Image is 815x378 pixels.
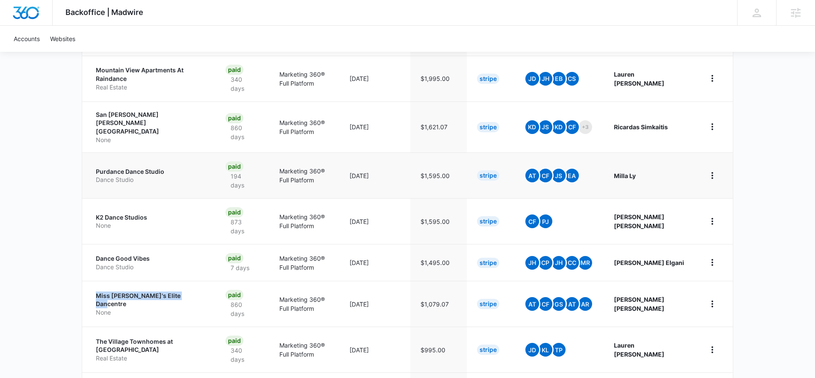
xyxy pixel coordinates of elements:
td: [DATE] [339,152,410,198]
p: 860 days [225,123,259,141]
p: Marketing 360® Full Platform [279,118,329,136]
p: Marketing 360® Full Platform [279,212,329,230]
span: CF [539,297,552,311]
span: CC [565,256,579,270]
div: Stripe [477,216,499,226]
span: JH [525,256,539,270]
p: 194 days [225,172,259,190]
div: Stripe [477,299,499,309]
div: Stripe [477,122,499,132]
div: Stripe [477,170,499,181]
span: TP [552,343,566,357]
span: JH [552,256,566,270]
div: Stripe [477,258,499,268]
div: Paid [225,207,243,217]
a: Accounts [9,26,45,52]
p: None [96,221,205,230]
button: home [705,120,719,134]
div: Paid [225,253,243,263]
div: Stripe [477,74,499,84]
button: home [705,71,719,85]
td: $1,995.00 [410,56,467,101]
a: San [PERSON_NAME] [PERSON_NAME][GEOGRAPHIC_DATA]None [96,110,205,144]
p: Real Estate [96,83,205,92]
span: EB [552,72,566,86]
a: Purdance Dance StudioDance Studio [96,167,205,184]
p: Dance Good Vibes [96,254,205,263]
strong: Milla Ly [614,172,636,179]
p: 340 days [225,346,259,364]
p: None [96,136,205,144]
span: KL [539,343,552,357]
td: $1,495.00 [410,244,467,281]
a: Miss [PERSON_NAME]'s Elite DancentreNone [96,292,205,317]
a: K2 Dance StudiosNone [96,213,205,230]
p: Dance Studio [96,176,205,184]
p: 7 days [225,263,255,272]
span: CF [565,120,579,134]
td: [DATE] [339,56,410,101]
td: $1,595.00 [410,198,467,244]
p: Marketing 360® Full Platform [279,254,329,272]
span: MR [578,256,592,270]
a: Websites [45,26,80,52]
strong: [PERSON_NAME] [PERSON_NAME] [614,296,664,312]
span: JH [539,72,552,86]
span: +3 [578,120,592,134]
td: [DATE] [339,281,410,327]
span: GS [552,297,566,311]
button: home [705,214,719,228]
div: Paid [225,65,243,75]
strong: [PERSON_NAME] Elgani [614,259,684,266]
p: Mountain View Apartments At Raindance [96,66,205,83]
p: Miss [PERSON_NAME]'s Elite Dancentre [96,292,205,308]
div: Paid [225,113,243,123]
p: Dance Studio [96,263,205,271]
span: JS [552,169,566,182]
span: KD [525,120,539,134]
p: None [96,308,205,317]
span: CF [539,169,552,182]
span: AT [565,297,579,311]
span: JD [525,343,539,357]
p: San [PERSON_NAME] [PERSON_NAME][GEOGRAPHIC_DATA] [96,110,205,136]
div: Paid [225,336,243,346]
p: The Village Townhomes at [GEOGRAPHIC_DATA] [96,337,205,354]
strong: Lauren [PERSON_NAME] [614,342,664,358]
button: home [705,256,719,269]
strong: [PERSON_NAME] [PERSON_NAME] [614,213,664,229]
p: 860 days [225,300,259,318]
strong: Ricardas Simkaitis [614,123,668,131]
strong: Lauren [PERSON_NAME] [614,71,664,87]
td: $1,621.07 [410,101,467,152]
td: [DATE] [339,101,410,152]
p: Purdance Dance Studio [96,167,205,176]
p: Marketing 360® Full Platform [279,167,329,185]
div: Paid [225,290,243,300]
p: Marketing 360® Full Platform [279,295,329,313]
td: [DATE] [339,198,410,244]
p: Marketing 360® Full Platform [279,70,329,88]
span: JD [525,72,539,86]
p: 340 days [225,75,259,93]
button: home [705,297,719,311]
button: home [705,169,719,182]
td: [DATE] [339,244,410,281]
a: The Village Townhomes at [GEOGRAPHIC_DATA]Real Estate [96,337,205,363]
span: At [525,169,539,182]
span: CP [539,256,552,270]
a: Mountain View Apartments At RaindanceReal Estate [96,66,205,91]
span: JS [539,120,552,134]
span: CS [565,72,579,86]
td: [DATE] [339,327,410,372]
div: Stripe [477,345,499,355]
span: AR [578,297,592,311]
p: K2 Dance Studios [96,213,205,222]
td: $1,079.07 [410,281,467,327]
span: PJ [539,214,552,228]
span: kD [552,120,566,134]
td: $1,595.00 [410,152,467,198]
div: Paid [225,161,243,172]
p: Marketing 360® Full Platform [279,341,329,359]
td: $995.00 [410,327,467,372]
